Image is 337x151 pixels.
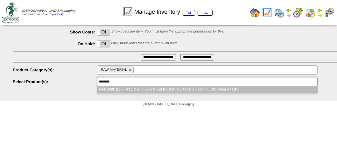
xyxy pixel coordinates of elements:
[13,79,97,84] label: Select Product(s):
[317,13,322,18] img: arrowright.gif
[198,10,213,16] a: map
[99,88,114,91] em: 04-01569
[324,8,334,18] img: calendarcustomer.gif
[274,8,284,18] img: calendarprod.gif
[22,9,75,13] span: [DEMOGRAPHIC_DATA] Packaging
[123,7,133,17] img: line_graph.gif
[13,68,97,72] label: Product Category(s):
[134,9,213,15] span: Manage Inventory
[22,9,75,16] span: Logged in as Rcastro
[97,29,110,35] label: Off
[13,30,97,34] label: Show Costs:
[53,13,63,16] a: (logout)
[101,68,127,72] span: RAW MATERIAL
[293,8,303,18] img: calendarblend.gif
[97,29,110,36] div: OnOff
[286,8,291,13] img: arrowleft.gif
[286,13,291,18] img: arrowright.gif
[97,86,317,93] li: : BZK - RTE Carrot 3/8in Diced IQF(LB)(13543 LBS ~ 13543 LBS) Order by LBS
[111,42,177,46] span: Only show items that are currently on hold.
[111,30,224,34] span: Show costs per item. You must have the appropriate permissions for this.
[262,8,272,18] img: line_graph.gif
[13,41,97,46] label: On Hold:
[97,40,110,47] div: OnOff
[183,10,195,16] a: list
[305,8,315,18] img: calendarinout.gif
[97,41,110,47] label: Off
[2,2,19,23] img: zoroco-logo-small.webp
[143,103,194,106] span: [DEMOGRAPHIC_DATA] Packaging
[317,8,322,13] img: arrowleft.gif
